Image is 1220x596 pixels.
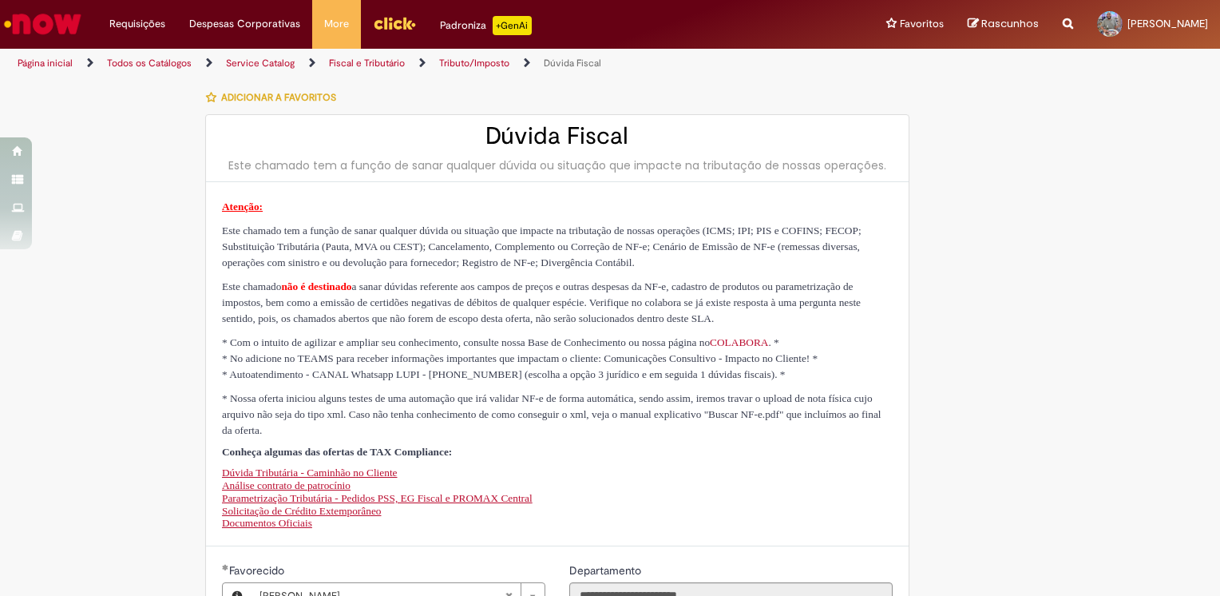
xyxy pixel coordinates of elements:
a: Todos os Catálogos [107,57,192,70]
span: Requisições [109,16,165,32]
span: Adicionar a Favoritos [221,91,336,104]
span: * Nossa oferta iniciou alguns testes de uma automação que irá validar NF-e de forma automática, s... [222,392,881,436]
a: Dúvida Tributária - Caminhão no Cliente [222,467,398,479]
div: Este chamado tem a função de sanar qualquer dúvida ou situação que impacte na tributação de nossa... [222,157,893,173]
ul: Trilhas de página [12,49,802,78]
a: Análise contrato de patrocínio [222,479,351,491]
span: Somente leitura - Departamento [569,563,644,578]
span: Rascunhos [981,16,1039,31]
button: Adicionar a Favoritos [205,81,345,114]
h2: Dúvida Fiscal [222,123,893,149]
span: * No adicione no TEAMS para receber informações importantes que impactam o cliente: Comunicações ... [222,352,818,364]
a: Tributo/Imposto [439,57,509,70]
span: [PERSON_NAME] [1127,17,1208,30]
img: ServiceNow [2,8,84,40]
a: Rascunhos [968,17,1039,32]
a: Página inicial [18,57,73,70]
a: COLABORA [710,336,768,348]
img: click_logo_yellow_360x200.png [373,11,416,35]
a: Dúvida Fiscal [544,57,601,70]
span: Conheça algumas das ofertas de TAX Compliance: [222,446,452,458]
span: Atenção: [222,201,263,213]
span: * Autoatendimento - CANAL Whatsapp LUPI - [PHONE_NUMBER] (escolha a opção 3 jurídico e em seguida... [222,368,786,380]
span: não é destinado [281,280,351,292]
a: Fiscal e Tributário [329,57,405,70]
label: Somente leitura - Departamento [569,562,644,578]
a: Documentos Oficiais [222,517,312,529]
a: Solicitação de Crédito Extemporâneo [222,505,382,517]
span: Favoritos [900,16,944,32]
a: Parametrização Tributária - Pedidos PSS, EG Fiscal e PROMAX Central [222,492,533,504]
div: Padroniza [440,16,532,35]
a: Service Catalog [226,57,295,70]
p: +GenAi [493,16,532,35]
span: * Com o intuito de agilizar e ampliar seu conhecimento, consulte nossa Base de Conhecimento ou no... [222,336,779,348]
span: Despesas Corporativas [189,16,300,32]
span: Obrigatório Preenchido [222,564,229,570]
span: Este chamado a sanar dúvidas referente aos campos de preços e outras despesas da NF-e, cadastro d... [222,280,861,324]
span: More [324,16,349,32]
span: Necessários - Favorecido [229,563,287,578]
span: Este chamado tem a função de sanar qualquer dúvida ou situação que impacte na tributação de nossa... [222,224,862,268]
